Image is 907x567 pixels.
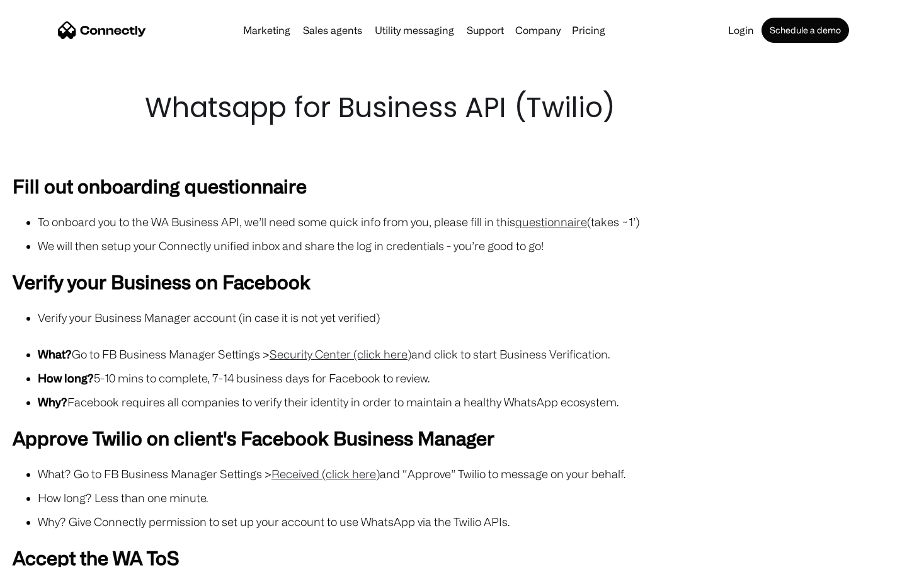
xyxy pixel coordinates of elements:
strong: Why? [38,396,67,408]
h1: Whatsapp for Business API (Twilio) [145,88,762,127]
li: 5-10 mins to complete, 7-14 business days for Facebook to review. [38,369,894,387]
li: We will then setup your Connectly unified inbox and share the log in credentials - you’re good to... [38,237,894,255]
li: Why? Give Connectly permission to set up your account to use WhatsApp via the Twilio APIs. [38,513,894,530]
a: Pricing [567,25,610,35]
div: Company [511,21,564,39]
aside: Language selected: English [13,545,76,563]
a: Utility messaging [370,25,459,35]
li: How long? Less than one minute. [38,489,894,507]
a: Schedule a demo [762,18,849,43]
a: Login [723,25,759,35]
a: Security Center (click here) [270,348,411,360]
li: Facebook requires all companies to verify their identity in order to maintain a healthy WhatsApp ... [38,393,894,411]
a: Marketing [238,25,295,35]
a: Support [462,25,509,35]
li: Verify your Business Manager account (in case it is not yet verified) [38,309,894,326]
div: Company [515,21,561,39]
strong: What? [38,348,72,360]
a: Sales agents [298,25,367,35]
ul: Language list [25,545,76,563]
li: What? Go to FB Business Manager Settings > and “Approve” Twilio to message on your behalf. [38,465,894,483]
strong: How long? [38,372,94,384]
a: home [58,21,146,40]
a: questionnaire [515,215,587,228]
strong: Verify your Business on Facebook [13,271,311,292]
strong: Fill out onboarding questionnaire [13,175,307,197]
li: To onboard you to the WA Business API, we’ll need some quick info from you, please fill in this (... [38,213,894,231]
li: Go to FB Business Manager Settings > and click to start Business Verification. [38,345,894,363]
strong: Approve Twilio on client's Facebook Business Manager [13,427,494,449]
a: Received (click here) [271,467,380,480]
